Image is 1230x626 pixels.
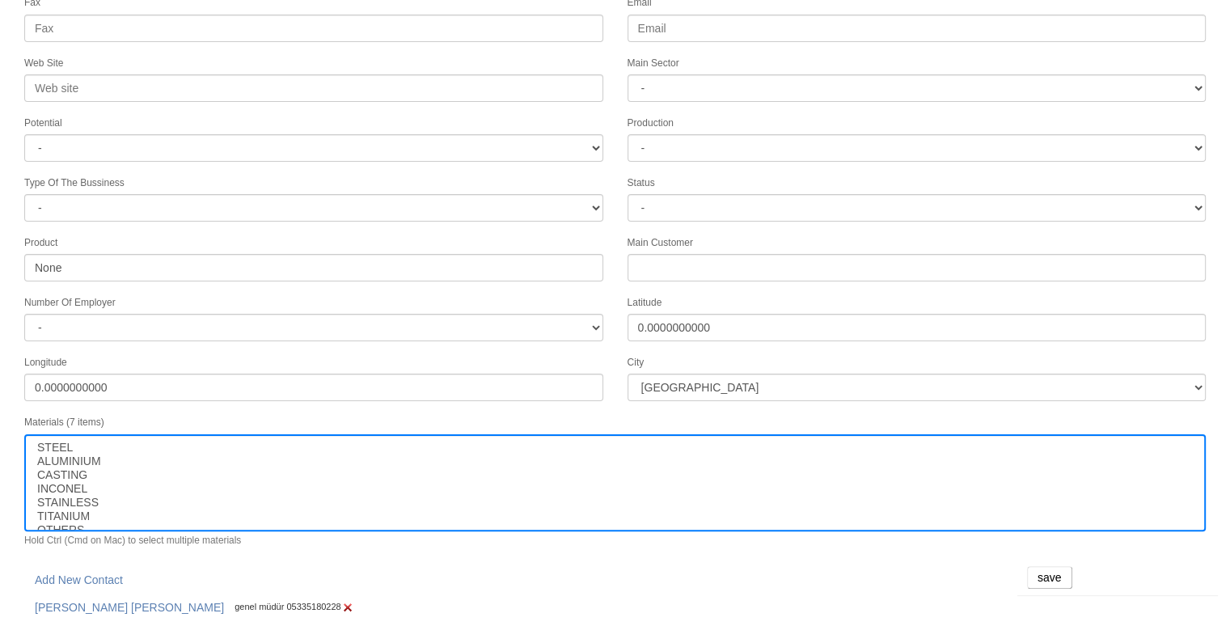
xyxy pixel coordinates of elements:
[36,496,1194,510] option: STAINLESS
[24,594,235,621] a: [PERSON_NAME] [PERSON_NAME]
[24,236,57,250] label: Product
[24,594,1005,621] div: genel müdür 05335180228
[24,116,62,130] label: Potential
[24,416,104,429] label: Materials (7 items)
[24,57,63,70] label: Web Site
[24,535,241,546] small: Hold Ctrl (Cmd on Mac) to select multiple materials
[24,15,603,42] input: Fax
[36,482,1194,496] option: INCONEL
[1027,566,1072,589] input: save
[24,296,116,310] label: Number Of Employer
[36,468,1194,482] option: CASTING
[24,74,603,102] input: Web site
[628,236,693,250] label: Main Customer
[628,116,674,130] label: Production
[24,356,67,370] label: Longitude
[36,455,1194,468] option: ALUMINIUM
[24,566,133,594] a: Add New Contact
[24,176,125,190] label: Type Of The Bussiness
[628,176,655,190] label: Status
[36,523,1194,537] option: OTHERS
[628,296,662,310] label: Latitude
[36,510,1194,523] option: TITANIUM
[628,356,645,370] label: City
[36,441,1194,455] option: STEEL
[628,57,679,70] label: Main Sector
[341,601,354,614] img: Edit
[628,15,1207,42] input: Email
